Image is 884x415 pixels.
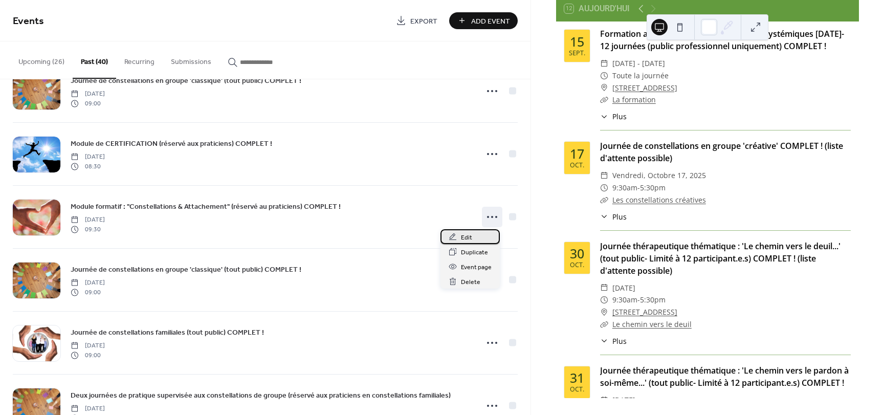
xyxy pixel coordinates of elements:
div: ​ [600,169,608,182]
span: [DATE] [612,394,635,406]
a: Export [388,12,445,29]
span: Plus [612,336,627,346]
button: ​Plus [600,111,627,122]
span: [DATE] - [DATE] [612,57,665,70]
a: [STREET_ADDRESS] [612,82,677,94]
span: Add Event [471,16,510,27]
a: [STREET_ADDRESS] [612,306,677,318]
span: 09:30 [71,225,105,234]
div: ​ [600,394,608,406]
span: Export [410,16,437,27]
span: Event page [461,262,492,273]
button: Submissions [163,41,219,78]
button: ​Plus [600,336,627,346]
a: Journée de constellations familiales (tout public) COMPLET ! [71,326,264,338]
a: Module formatif : "Constellations & Attachement" (réservé au praticiens) COMPLET ! [71,201,341,212]
span: Duplicate [461,247,488,258]
a: Journée thérapeutique thématique : 'Le chemin vers le deuil...' (tout public- Limité à 12 partici... [600,241,841,276]
span: Delete [461,277,480,288]
div: ​ [600,57,608,70]
button: Recurring [116,41,163,78]
div: ​ [600,70,608,82]
span: Journée de constellations en groupe 'classique' (tout public) COMPLET ! [71,265,301,275]
div: 31 [570,372,584,384]
a: Journée thérapeutique thématique : 'Le chemin vers le pardon à soi-même...' (tout public- Limité ... [600,365,849,388]
span: Journée de constellations en groupe 'classique' (tout public) COMPLET ! [71,76,301,86]
div: 30 [570,247,584,260]
button: Past (40) [73,41,116,79]
span: Plus [612,111,627,122]
div: ​ [600,94,608,106]
span: 5:30pm [640,182,666,194]
span: [DATE] [71,152,105,162]
a: Journée de constellations en groupe 'classique' (tout public) COMPLET ! [71,75,301,86]
span: Module formatif : "Constellations & Attachement" (réservé au praticiens) COMPLET ! [71,202,341,212]
span: 9:30am [612,182,637,194]
span: 09:00 [71,351,105,360]
span: - [637,294,640,306]
div: oct. [570,386,584,393]
span: 09:00 [71,288,105,297]
span: 09:00 [71,99,105,108]
div: ​ [600,318,608,331]
div: oct. [570,162,584,169]
a: Journée de constellations en groupe 'classique' (tout public) COMPLET ! [71,264,301,275]
button: Add Event [449,12,518,29]
span: [DATE] [71,341,105,351]
a: Journée de constellations en groupe 'créative' COMPLET ! (liste d'attente possible) [600,140,843,164]
a: Formation aux constellations familiales et systémiques [DATE]- 12 journées (public professionnel ... [600,28,844,52]
div: ​ [600,336,608,346]
div: oct. [570,262,584,269]
span: 9:30am [612,294,637,306]
span: [DATE] [71,404,105,413]
a: La formation [612,95,656,104]
button: ​Plus [600,211,627,222]
span: Plus [612,211,627,222]
span: Deux journées de pratique supervisée aux constellations de groupe (réservé aux praticiens en cons... [71,390,451,401]
span: 08:30 [71,162,105,171]
a: Les constellations créatives [612,195,706,205]
div: 15 [570,35,584,48]
a: Le chemin vers le deuil [612,319,692,329]
span: vendredi, octobre 17, 2025 [612,169,706,182]
span: [DATE] [612,282,635,294]
div: ​ [600,282,608,294]
div: 17 [570,147,584,160]
button: Upcoming (26) [10,41,73,78]
div: ​ [600,294,608,306]
div: ​ [600,211,608,222]
span: - [637,182,640,194]
div: ​ [600,82,608,94]
a: Deux journées de pratique supervisée aux constellations de groupe (réservé aux praticiens en cons... [71,389,451,401]
div: ​ [600,111,608,122]
div: ​ [600,194,608,206]
span: Toute la journée [612,70,669,82]
div: ​ [600,182,608,194]
span: [DATE] [71,215,105,225]
span: Edit [461,232,472,243]
span: [DATE] [71,90,105,99]
div: ​ [600,306,608,318]
span: 5:30pm [640,294,666,306]
span: Journée de constellations familiales (tout public) COMPLET ! [71,327,264,338]
span: Events [13,11,44,31]
a: Module de CERTIFICATION (réservé aux praticiens) COMPLET ! [71,138,272,149]
span: Module de CERTIFICATION (réservé aux praticiens) COMPLET ! [71,139,272,149]
span: [DATE] [71,278,105,288]
div: sept. [569,50,585,57]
